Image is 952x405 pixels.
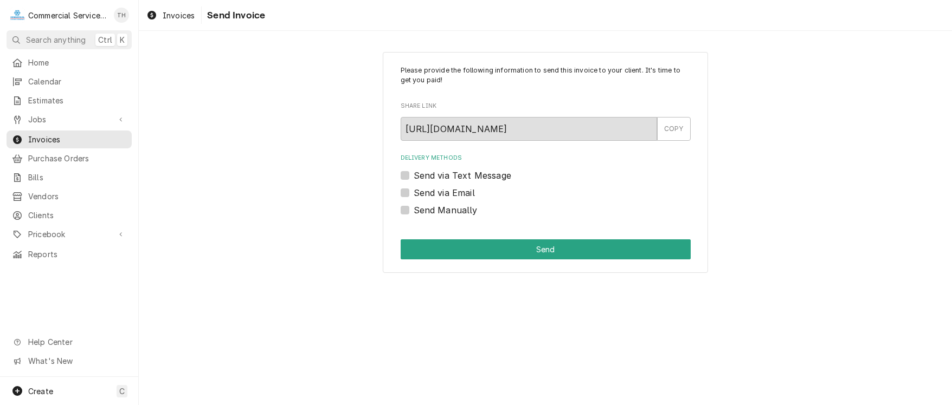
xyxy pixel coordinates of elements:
[10,8,25,23] div: Commercial Service Co.'s Avatar
[401,239,691,259] button: Send
[401,102,691,140] div: Share Link
[7,352,132,370] a: Go to What's New
[26,34,86,45] span: Search anything
[10,8,25,23] div: C
[98,34,112,45] span: Ctrl
[401,102,691,110] label: Share Link
[114,8,129,23] div: Tricia Hansen's Avatar
[414,186,475,199] label: Send via Email
[28,134,126,145] span: Invoices
[28,95,126,106] span: Estimates
[28,57,126,68] span: Home
[28,249,126,260] span: Reports
[401,239,691,259] div: Button Group Row
[28,355,125,367] span: What's New
[414,169,511,182] label: Send via Text Message
[28,10,108,21] div: Commercial Service Co.
[114,8,129,23] div: TH
[7,333,132,351] a: Go to Help Center
[7,54,132,71] a: Home
[7,225,132,243] a: Go to Pricebook
[204,8,265,23] span: Send Invoice
[120,34,125,45] span: K
[401,239,691,259] div: Button Group
[7,92,132,109] a: Estimates
[7,187,132,205] a: Vendors
[383,52,708,273] div: Invoice Send
[657,117,691,141] button: COPY
[28,153,126,164] span: Purchase Orders
[7,206,132,224] a: Clients
[7,245,132,263] a: Reports
[7,110,132,128] a: Go to Jobs
[28,336,125,348] span: Help Center
[7,130,132,148] a: Invoices
[414,204,478,217] label: Send Manually
[401,66,691,86] p: Please provide the following information to send this invoice to your client. It's time to get yo...
[7,30,132,49] button: Search anythingCtrlK
[28,228,110,240] span: Pricebook
[401,66,691,217] div: Invoice Send Form
[28,76,126,87] span: Calendar
[401,154,691,216] div: Delivery Methods
[401,154,691,162] label: Delivery Methods
[163,10,195,21] span: Invoices
[28,210,126,221] span: Clients
[7,149,132,167] a: Purchase Orders
[7,73,132,90] a: Calendar
[28,387,53,396] span: Create
[7,168,132,186] a: Bills
[28,191,126,202] span: Vendors
[28,172,126,183] span: Bills
[142,6,199,24] a: Invoices
[28,114,110,125] span: Jobs
[119,386,125,397] span: C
